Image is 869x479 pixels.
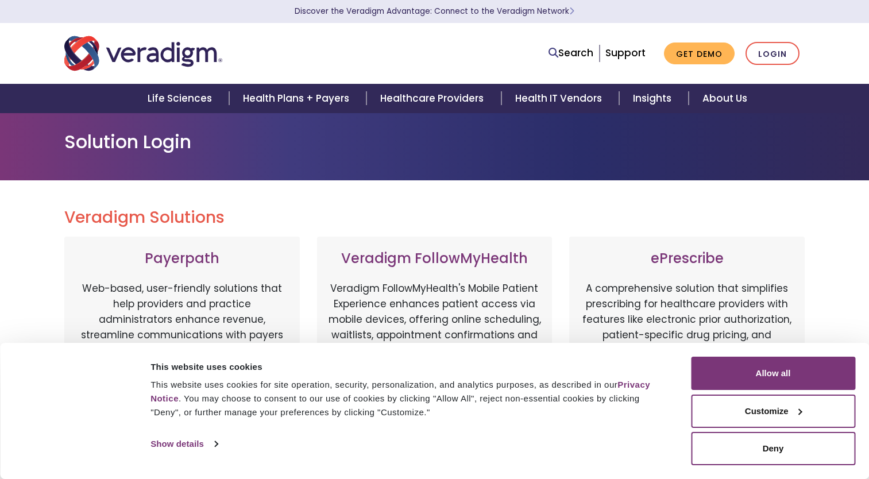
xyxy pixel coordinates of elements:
a: Show details [150,435,217,453]
div: This website uses cookies [150,360,665,374]
span: Learn More [569,6,574,17]
a: Insights [619,84,689,113]
a: Healthcare Providers [366,84,501,113]
a: Login [746,42,800,65]
div: This website uses cookies for site operation, security, personalization, and analytics purposes, ... [150,378,665,419]
button: Deny [691,432,855,465]
a: Health IT Vendors [501,84,619,113]
h3: Payerpath [76,250,288,267]
p: Veradigm FollowMyHealth's Mobile Patient Experience enhances patient access via mobile devices, o... [329,281,541,390]
a: About Us [689,84,761,113]
button: Allow all [691,357,855,390]
a: Discover the Veradigm Advantage: Connect to the Veradigm NetworkLearn More [295,6,574,17]
img: Veradigm logo [64,34,222,72]
h3: Veradigm FollowMyHealth [329,250,541,267]
button: Customize [691,395,855,428]
a: Health Plans + Payers [229,84,366,113]
a: Search [549,45,593,61]
a: Get Demo [664,43,735,65]
h3: ePrescribe [581,250,793,267]
a: Life Sciences [134,84,229,113]
p: A comprehensive solution that simplifies prescribing for healthcare providers with features like ... [581,281,793,401]
h1: Solution Login [64,131,805,153]
h2: Veradigm Solutions [64,208,805,227]
p: Web-based, user-friendly solutions that help providers and practice administrators enhance revenu... [76,281,288,401]
a: Support [605,46,646,60]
